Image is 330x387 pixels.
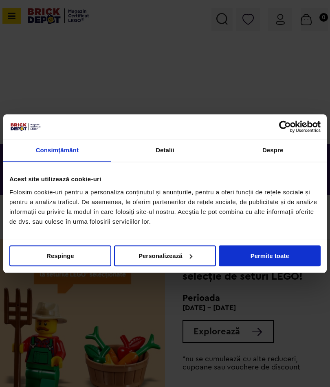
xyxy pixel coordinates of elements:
button: Respinge [9,245,111,266]
img: siglă [9,122,41,131]
button: Permite toate [219,245,321,266]
a: Consimțământ [3,139,111,162]
button: Personalizează [114,245,216,266]
a: Usercentrics Cookiebot - opens in a new window [249,120,321,133]
div: Folosim cookie-uri pentru a personaliza conținutul și anunțurile, pentru a oferi funcții de rețel... [9,187,321,227]
div: Acest site utilizează cookie-uri [9,174,321,184]
a: Detalii [111,139,219,162]
a: Despre [219,139,327,162]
